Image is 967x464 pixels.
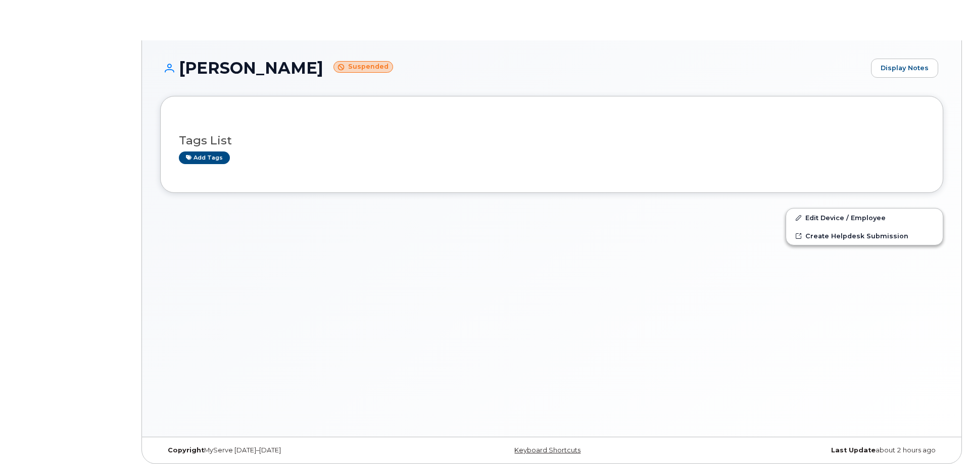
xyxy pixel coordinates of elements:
strong: Last Update [831,446,876,454]
a: Display Notes [871,59,938,78]
h1: [PERSON_NAME] [160,59,866,77]
h3: Tags List [179,134,925,147]
a: Create Helpdesk Submission [786,227,943,245]
small: Suspended [333,61,393,73]
div: about 2 hours ago [682,446,943,454]
a: Edit Device / Employee [786,209,943,227]
strong: Copyright [168,446,204,454]
div: MyServe [DATE]–[DATE] [160,446,421,454]
a: Add tags [179,151,230,164]
a: Keyboard Shortcuts [514,446,581,454]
